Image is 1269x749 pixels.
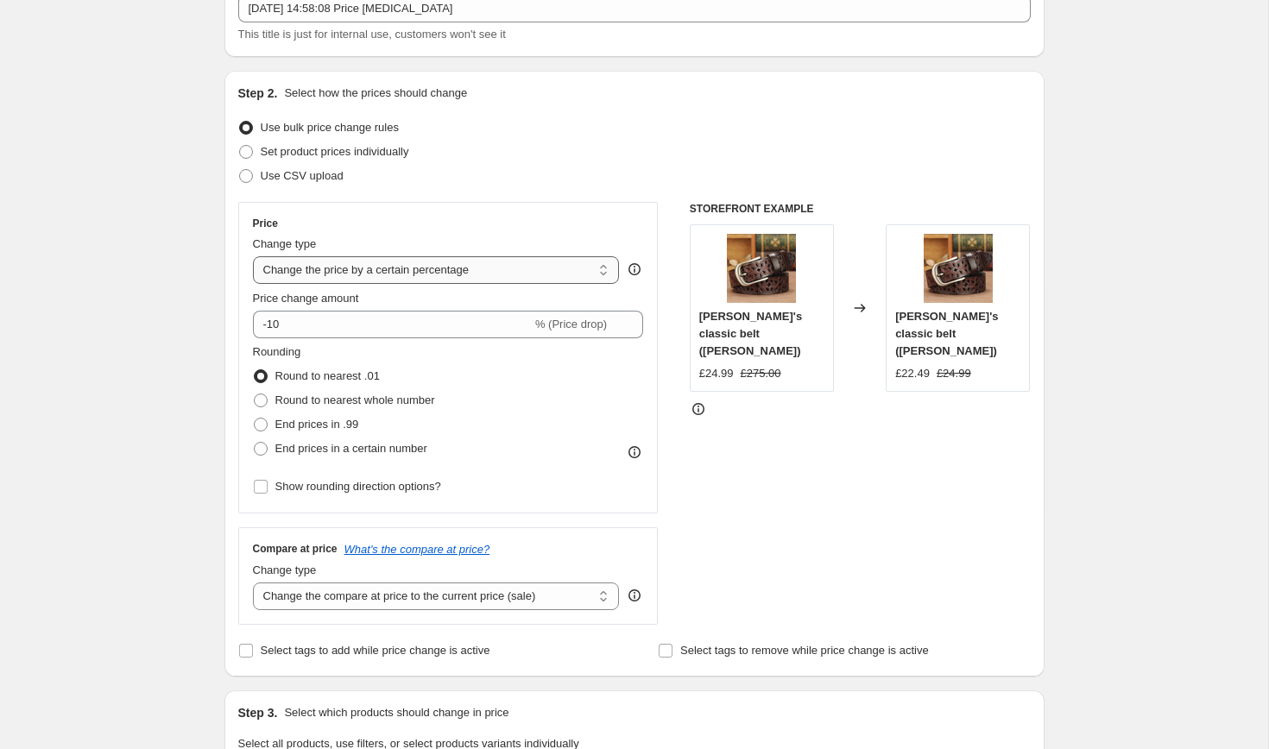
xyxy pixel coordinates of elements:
[238,85,278,102] h2: Step 2.
[690,202,1031,216] h6: STOREFRONT EXAMPLE
[895,365,930,382] div: £22.49
[895,310,998,357] span: [PERSON_NAME]'s classic belt ([PERSON_NAME])
[238,704,278,721] h2: Step 3.
[253,311,532,338] input: -15
[253,217,278,230] h3: Price
[284,85,467,102] p: Select how the prices should change
[253,563,317,576] span: Change type
[261,644,490,657] span: Select tags to add while price change is active
[699,365,734,382] div: £24.99
[937,365,971,382] strike: £24.99
[275,418,359,431] span: End prices in .99
[253,292,359,305] span: Price change amount
[261,145,409,158] span: Set product prices individually
[275,393,435,406] span: Round to nearest whole number
[626,587,643,604] div: help
[344,543,490,556] button: What's the compare at price?
[261,121,399,134] span: Use bulk price change rules
[727,234,796,303] img: bb86216d-35f4-433d-b7d7-667108bc246f_80x.webp
[680,644,929,657] span: Select tags to remove while price change is active
[284,704,508,721] p: Select which products should change in price
[626,261,643,278] div: help
[261,169,344,182] span: Use CSV upload
[741,365,781,382] strike: £275.00
[238,28,506,41] span: This title is just for internal use, customers won't see it
[275,369,380,382] span: Round to nearest .01
[275,480,441,493] span: Show rounding direction options?
[924,234,993,303] img: bb86216d-35f4-433d-b7d7-667108bc246f_80x.webp
[253,237,317,250] span: Change type
[275,442,427,455] span: End prices in a certain number
[253,345,301,358] span: Rounding
[699,310,802,357] span: [PERSON_NAME]'s classic belt ([PERSON_NAME])
[535,318,607,330] span: % (Price drop)
[253,542,338,556] h3: Compare at price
